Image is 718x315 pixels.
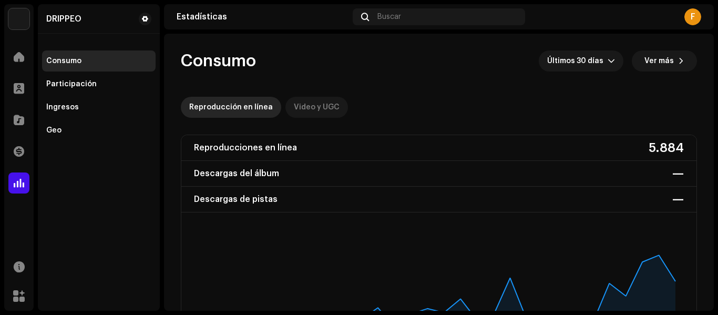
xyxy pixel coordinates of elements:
[194,139,297,156] div: Reproducciones en línea
[46,15,81,23] div: DRIPPEO
[294,97,340,118] div: Video y UGC
[42,50,156,72] re-m-nav-item: Consumo
[377,13,401,21] span: Buscar
[672,165,684,182] div: —
[194,191,278,208] div: Descargas de pistas
[8,8,29,29] img: a6ef08d4-7f4e-4231-8c15-c968ef671a47
[181,50,256,72] span: Consumo
[672,191,684,208] div: —
[42,74,156,95] re-m-nav-item: Participación
[46,80,97,88] div: Participación
[684,8,701,25] div: F
[46,57,81,65] div: Consumo
[194,165,279,182] div: Descargas del álbum
[42,97,156,118] re-m-nav-item: Ingresos
[42,120,156,141] re-m-nav-item: Geo
[644,50,674,72] span: Ver más
[177,13,348,21] div: Estadísticas
[632,50,697,72] button: Ver más
[46,103,79,111] div: Ingresos
[547,50,608,72] span: Últimos 30 días
[649,139,684,156] div: 5.884
[189,97,273,118] div: Reproducción en línea
[46,126,61,135] div: Geo
[608,50,615,72] div: dropdown trigger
